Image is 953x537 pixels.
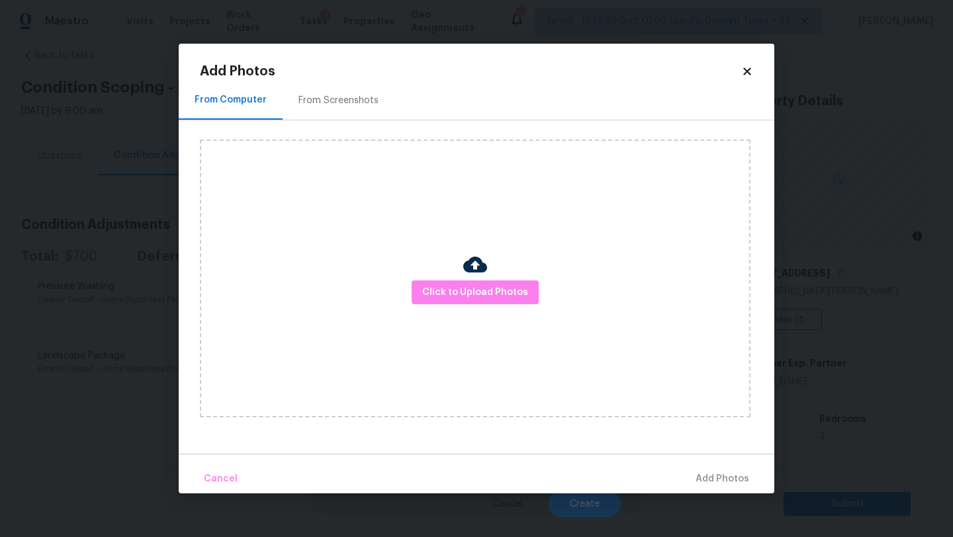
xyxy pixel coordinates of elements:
[422,284,528,301] span: Click to Upload Photos
[199,465,243,493] button: Cancel
[195,93,267,106] div: From Computer
[298,94,379,107] div: From Screenshots
[412,280,539,305] button: Click to Upload Photos
[200,65,741,78] h2: Add Photos
[463,253,487,276] img: Cloud Upload Icon
[204,471,238,487] span: Cancel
